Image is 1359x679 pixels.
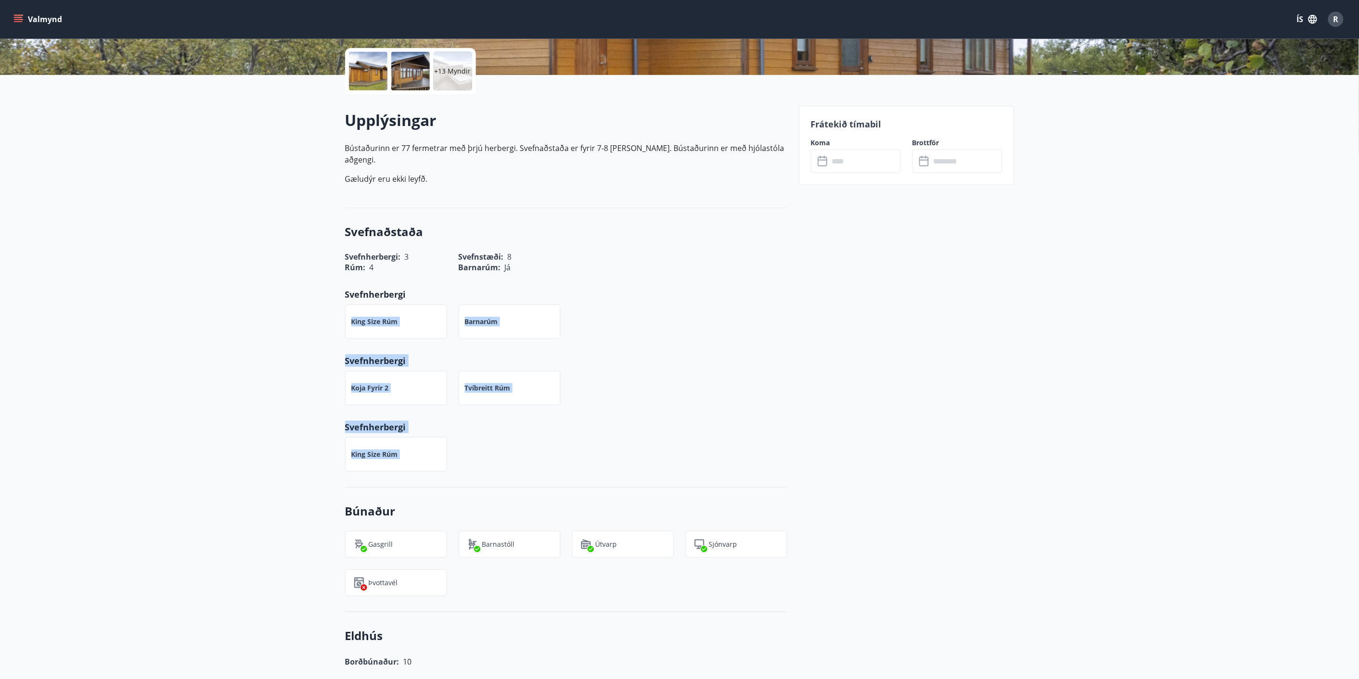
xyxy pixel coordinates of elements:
[465,383,511,393] p: Tvíbreitt rúm
[351,383,389,393] p: Koja fyrir 2
[345,173,787,185] p: Gæludýr eru ekki leyfð.
[811,118,1002,130] p: Frátekið tímabil
[345,503,787,519] h3: Búnaður
[1292,11,1322,28] button: ÍS
[351,450,398,459] p: King Size rúm
[345,628,787,644] h3: Eldhús
[505,262,511,273] span: Já
[694,539,705,550] img: mAminyBEY3mRTAfayxHTq5gfGd6GwGu9CEpuJRvg.svg
[403,655,412,669] h6: 10
[345,288,787,301] p: Svefnherbergi
[12,11,66,28] button: menu
[580,539,592,550] img: HjsXMP79zaSHlY54vW4Et0sdqheuFiP1RYfGwuXf.svg
[482,540,515,549] p: Barnastóll
[345,354,787,367] p: Svefnherbergi
[912,138,1002,148] label: Brottför
[351,317,398,327] p: King Size rúm
[353,539,365,550] img: ZXjrS3QKesehq6nQAPjaRuRTI364z8ohTALB4wBr.svg
[467,539,478,550] img: ro1VYixuww4Qdd7lsw8J65QhOwJZ1j2DOUyXo3Mt.svg
[369,540,393,549] p: Gasgrill
[596,540,617,549] p: Útvarp
[369,578,398,588] p: Þvottavél
[345,421,787,433] p: Svefnherbergi
[345,142,787,165] p: Bústaðurinn er 77 fermetrar með þrjú herbergi. Svefnaðstaða er fyrir 7-8 [PERSON_NAME]. Bústaðuri...
[345,262,366,273] span: Rúm :
[435,66,471,76] p: +13 Myndir
[465,317,498,327] p: Barnarúm
[709,540,737,549] p: Sjónvarp
[345,224,787,240] h3: Svefnaðstaða
[345,110,787,131] h2: Upplýsingar
[370,262,374,273] span: 4
[345,657,399,667] span: Borðbúnaður:
[459,262,501,273] span: Barnarúm :
[1334,14,1339,25] span: R
[811,138,901,148] label: Koma
[1324,8,1347,31] button: R
[353,577,365,589] img: Dl16BY4EX9PAW649lg1C3oBuIaAsR6QVDQBO2cTm.svg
